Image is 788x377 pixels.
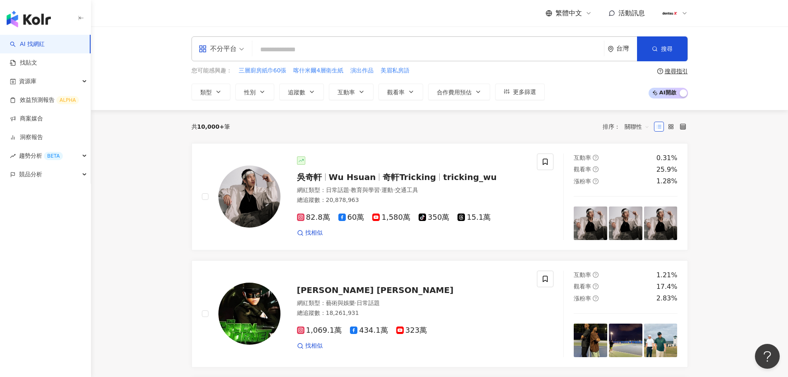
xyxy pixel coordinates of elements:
button: 合作費用預估 [428,84,490,100]
span: · [393,187,395,193]
button: 性別 [235,84,274,100]
div: 排序： [603,120,654,133]
span: Wu Hsuan [329,172,376,182]
a: 找相似 [297,342,323,350]
div: 總追蹤數 ： 18,261,931 [297,309,527,317]
span: 吳奇軒 [297,172,322,182]
div: 0.31% [656,154,678,163]
span: 434.1萬 [350,326,388,335]
span: 教育與學習 [351,187,380,193]
span: question-circle [657,68,663,74]
span: · [349,187,351,193]
a: searchAI 找網紅 [10,40,45,48]
span: 三層廚房紙巾60張 [239,67,287,75]
span: 運動 [381,187,393,193]
div: 共 筆 [192,123,230,130]
a: 商案媒合 [10,115,43,123]
button: 喀什米爾4層衛生紙 [293,66,344,75]
span: 搜尋 [661,46,673,52]
div: 1.21% [656,271,678,280]
span: 類型 [200,89,212,96]
span: 350萬 [419,213,449,222]
span: 互動率 [574,271,591,278]
span: 漲粉率 [574,178,591,185]
span: 繁體中文 [556,9,582,18]
span: 奇軒Tricking [383,172,436,182]
img: post-image [644,207,678,240]
span: 您可能感興趣： [192,67,232,75]
img: post-image [609,207,642,240]
div: 台灣 [616,45,637,52]
div: 搜尋指引 [665,68,688,74]
span: 1,580萬 [372,213,410,222]
span: 資源庫 [19,72,36,91]
span: · [380,187,381,193]
span: 美眉私房語 [381,67,410,75]
span: 性別 [244,89,256,96]
span: [PERSON_NAME] [PERSON_NAME] [297,285,454,295]
div: 網紅類型 ： [297,186,527,195]
span: 10,000+ [197,123,225,130]
div: 總追蹤數 ： 20,878,963 [297,196,527,204]
span: 漲粉率 [574,295,591,302]
img: KOL Avatar [218,166,280,228]
span: 日常話題 [357,300,380,306]
a: KOL Avatar[PERSON_NAME] [PERSON_NAME]網紅類型：藝術與娛樂·日常話題總追蹤數：18,261,9311,069.1萬434.1萬323萬找相似互動率questi... [192,260,688,367]
span: 合作費用預估 [437,89,472,96]
span: 追蹤數 [288,89,305,96]
button: 更多篩選 [495,84,545,100]
span: 演出作品 [350,67,374,75]
span: question-circle [593,295,599,301]
span: 找相似 [305,229,323,237]
button: 追蹤數 [279,84,324,100]
img: logo [7,11,51,27]
span: 喀什米爾4層衛生紙 [293,67,343,75]
img: post-image [644,324,678,357]
span: environment [608,46,614,52]
button: 觀看率 [378,84,423,100]
a: 效益預測報告ALPHA [10,96,79,104]
span: 交通工具 [395,187,418,193]
span: 更多篩選 [513,89,536,95]
img: 180x180px_JPG.jpg [662,5,678,21]
span: · [355,300,357,306]
span: question-circle [593,178,599,184]
span: question-circle [593,155,599,161]
button: 美眉私房語 [380,66,410,75]
span: 15.1萬 [457,213,491,222]
button: 搜尋 [637,36,687,61]
span: rise [10,153,16,159]
button: 類型 [192,84,230,100]
div: 1.28% [656,177,678,186]
span: 1,069.1萬 [297,326,342,335]
a: 找貼文 [10,59,37,67]
span: appstore [199,45,207,53]
span: 競品分析 [19,165,42,184]
span: 互動率 [338,89,355,96]
img: post-image [609,324,642,357]
span: question-circle [593,272,599,278]
span: 觀看率 [387,89,405,96]
span: 找相似 [305,342,323,350]
span: 活動訊息 [618,9,645,17]
span: question-circle [593,166,599,172]
span: 觀看率 [574,283,591,290]
div: 17.4% [656,282,678,291]
a: 找相似 [297,229,323,237]
div: 25.9% [656,165,678,174]
span: 323萬 [396,326,427,335]
a: KOL Avatar吳奇軒Wu Hsuan奇軒Trickingtricking_wu網紅類型：日常話題·教育與學習·運動·交通工具總追蹤數：20,878,96382.8萬60萬1,580萬350... [192,143,688,250]
span: 趨勢分析 [19,146,63,165]
span: 互動率 [574,154,591,161]
span: 日常話題 [326,187,349,193]
span: 藝術與娛樂 [326,300,355,306]
div: 2.83% [656,294,678,303]
div: 不分平台 [199,42,237,55]
a: 洞察報告 [10,133,43,142]
img: KOL Avatar [218,283,280,345]
span: 82.8萬 [297,213,330,222]
div: 網紅類型 ： [297,299,527,307]
button: 三層廚房紙巾60張 [238,66,287,75]
div: BETA [44,152,63,160]
button: 互動率 [329,84,374,100]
